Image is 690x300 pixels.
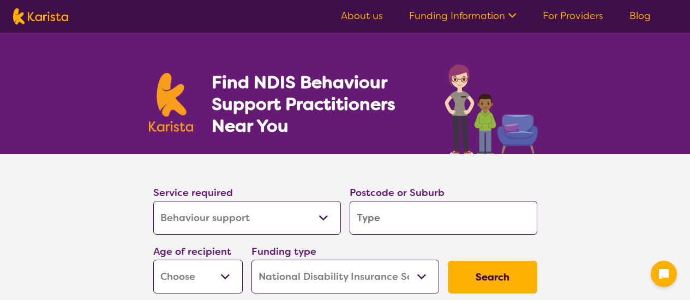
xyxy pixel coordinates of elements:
img: Karista logo [13,8,68,25]
label: Service required [153,186,233,199]
a: About us [341,9,383,22]
a: Funding Information [409,9,517,22]
label: Funding type [251,245,316,258]
label: Postcode or Suburb [350,186,445,199]
img: Karista logo [149,73,194,132]
input: Type [350,201,537,235]
button: Search [448,261,537,293]
h1: Find NDIS Behaviour Support Practitioners Near You [212,71,423,137]
img: behaviour-support [442,59,542,154]
a: For Providers [543,9,603,22]
a: Blog [629,9,651,22]
label: Age of recipient [153,245,231,258]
